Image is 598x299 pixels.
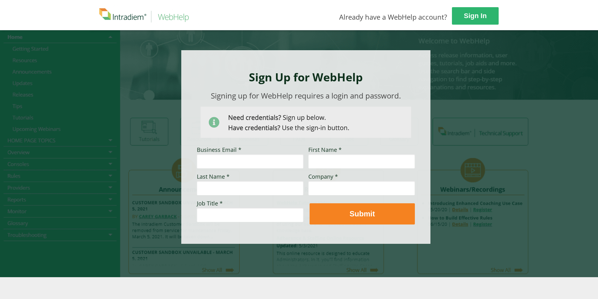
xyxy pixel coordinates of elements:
[197,173,230,180] span: Last Name *
[249,70,363,85] strong: Sign Up for WebHelp
[310,203,415,224] button: Submit
[197,200,223,207] span: Job Title *
[452,7,499,25] a: Sign In
[339,12,447,22] span: Already have a WebHelp account?
[211,90,401,101] span: Signing up for WebHelp requires a login and password.
[308,146,342,153] span: First Name *
[308,173,338,180] span: Company *
[197,146,241,153] span: Business Email *
[201,107,411,138] img: Need Credentials? Sign up below. Have Credentials? Use the sign-in button.
[349,210,375,218] strong: Submit
[464,12,486,20] strong: Sign In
